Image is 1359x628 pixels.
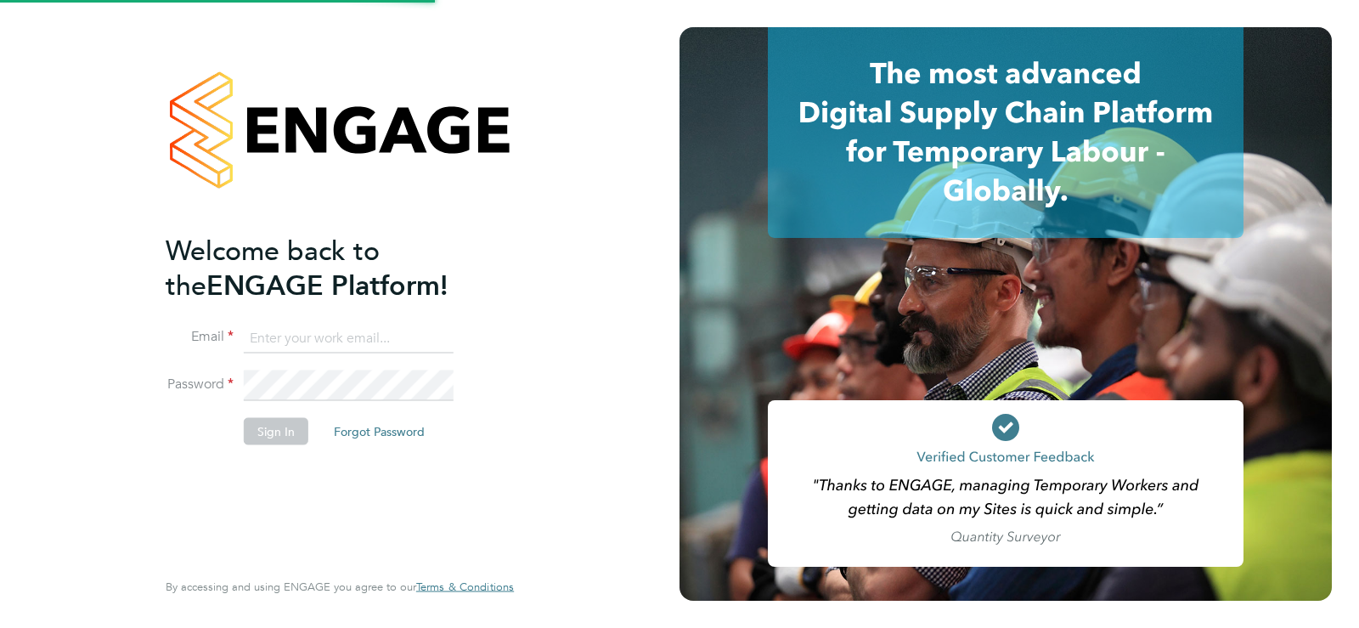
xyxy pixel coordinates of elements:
span: By accessing and using ENGAGE you agree to our [166,580,514,594]
label: Password [166,376,234,393]
h2: ENGAGE Platform! [166,233,497,303]
a: Terms & Conditions [416,580,514,594]
span: Terms & Conditions [416,580,514,594]
button: Sign In [244,418,308,445]
span: Welcome back to the [166,234,380,302]
input: Enter your work email... [244,323,454,354]
button: Forgot Password [320,418,438,445]
label: Email [166,328,234,346]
